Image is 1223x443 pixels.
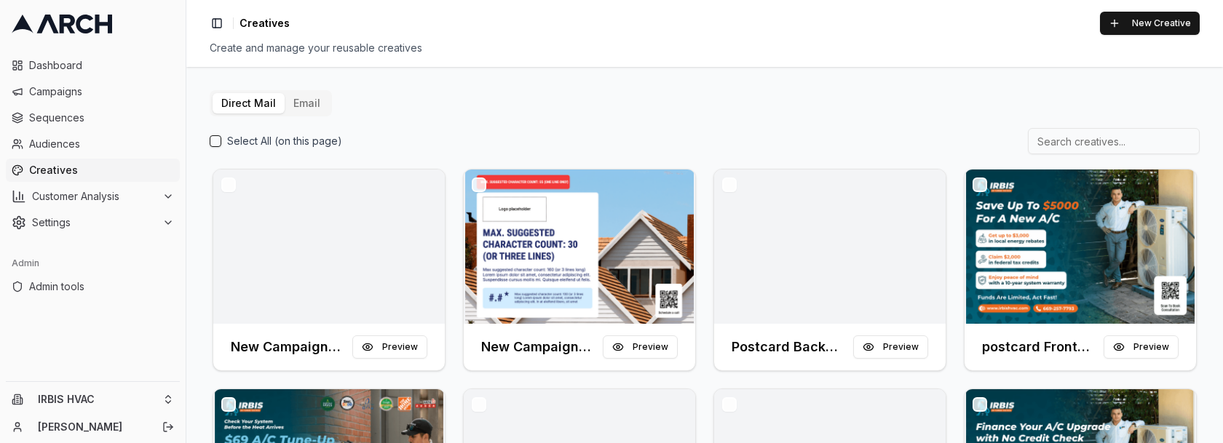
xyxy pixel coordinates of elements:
[481,337,603,357] h3: New Campaign (Front)
[6,132,180,156] a: Audiences
[6,80,180,103] a: Campaigns
[6,252,180,275] div: Admin
[29,137,174,151] span: Audiences
[38,420,146,434] a: [PERSON_NAME]
[6,106,180,129] a: Sequences
[853,335,928,359] button: Preview
[213,169,445,324] img: Front creative for New Campaign (Back)
[6,185,180,208] button: Customer Analysis
[1100,12,1200,35] button: New Creative
[158,417,178,437] button: Log out
[240,16,290,31] span: Creatives
[29,111,174,125] span: Sequences
[732,337,853,357] h3: Postcard Back (Default) (Copy)
[352,335,427,359] button: Preview
[32,189,157,204] span: Customer Analysis
[213,93,285,113] button: Direct Mail
[714,169,946,324] img: Front creative for Postcard Back (Default) (Copy)
[6,275,180,298] a: Admin tools
[210,41,1200,55] div: Create and manage your reusable creatives
[227,134,342,148] label: Select All (on this page)
[29,58,174,73] span: Dashboard
[1104,335,1179,359] button: Preview
[965,169,1196,324] img: Front creative for postcard Front (Default) (Copy)
[6,54,180,77] a: Dashboard
[29,84,174,99] span: Campaigns
[231,337,352,357] h3: New Campaign (Back)
[285,93,329,113] button: Email
[6,159,180,182] a: Creatives
[464,169,695,324] img: Front creative for New Campaign (Front)
[6,388,180,411] button: IRBIS HVAC
[32,215,157,230] span: Settings
[982,337,1104,357] h3: postcard Front (Default) (Copy)
[29,163,174,177] span: Creatives
[38,393,157,406] span: IRBIS HVAC
[603,335,678,359] button: Preview
[240,16,290,31] nav: breadcrumb
[6,211,180,234] button: Settings
[29,279,174,294] span: Admin tools
[1028,128,1200,154] input: Search creatives...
